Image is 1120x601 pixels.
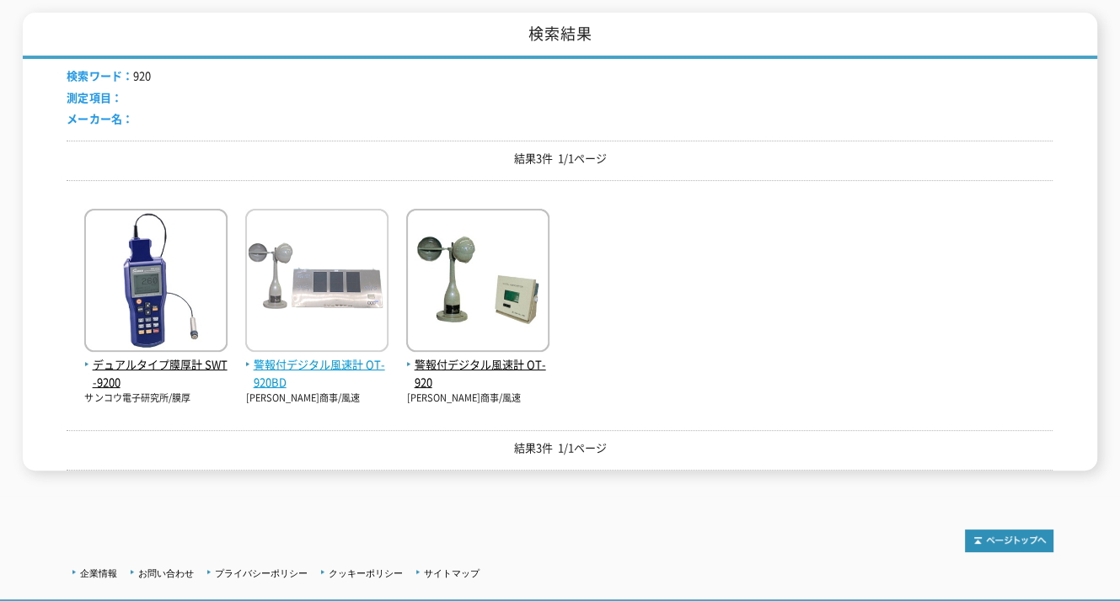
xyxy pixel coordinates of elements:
span: 検索ワード： [67,67,132,83]
span: 警報付デジタル風速計 OT-920 [406,356,549,391]
p: [PERSON_NAME]商事/風速 [245,391,389,406]
span: 測定項目： [67,89,121,105]
h1: 検索結果 [23,13,1098,59]
a: クッキーポリシー [329,568,403,578]
p: 結果3件 1/1ページ [67,439,1053,457]
a: サイトマップ [424,568,480,578]
a: 企業情報 [80,568,117,578]
a: 警報付デジタル風速計 OT-920BD [245,338,389,391]
a: 警報付デジタル風速計 OT-920 [406,338,549,391]
a: お問い合わせ [138,568,194,578]
p: [PERSON_NAME]商事/風速 [406,391,549,406]
img: OT-920BD [245,209,389,356]
p: サンコウ電子研究所/膜厚 [84,391,228,406]
p: 結果3件 1/1ページ [67,150,1053,168]
a: デュアルタイプ膜厚計 SWT-9200 [84,338,228,391]
img: OT-920 [406,209,549,356]
a: プライバシーポリシー [215,568,308,578]
img: トップページへ [965,529,1053,552]
span: 警報付デジタル風速計 OT-920BD [245,356,389,391]
span: メーカー名： [67,110,132,126]
img: SWT-9200 [84,209,228,356]
li: 920 [67,67,150,85]
span: デュアルタイプ膜厚計 SWT-9200 [84,356,228,391]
